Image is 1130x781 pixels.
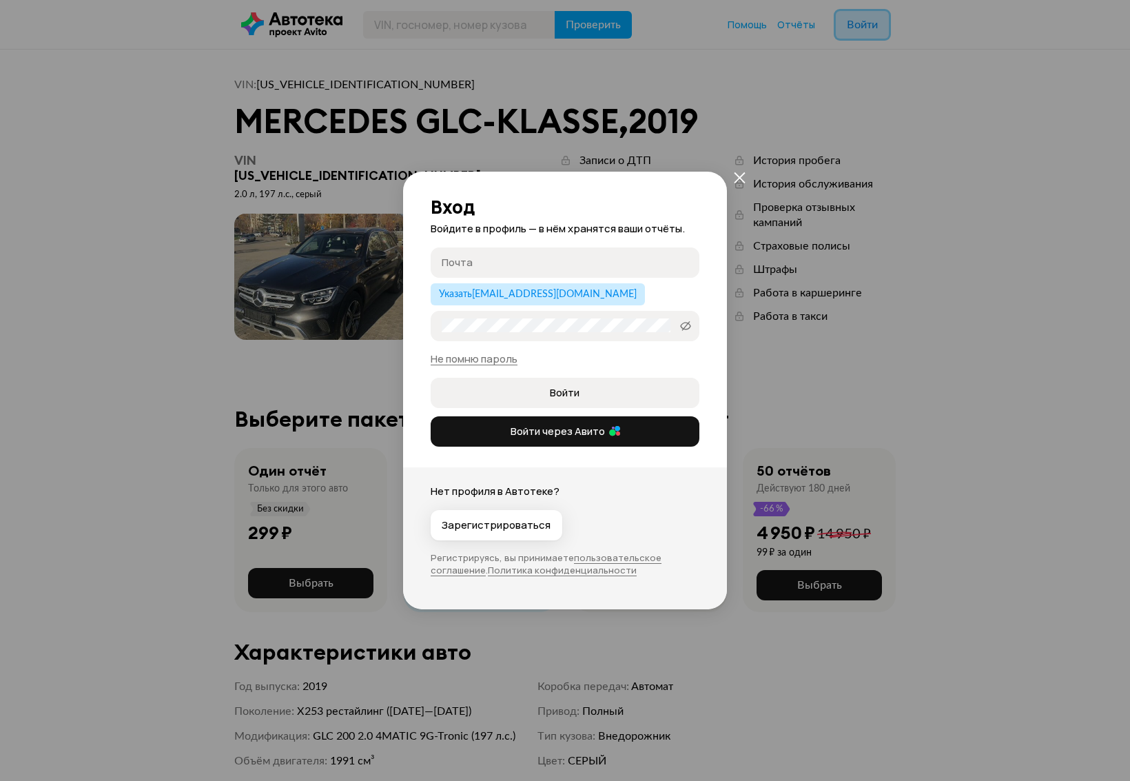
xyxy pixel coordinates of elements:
[439,290,637,299] span: Указать [EMAIL_ADDRESS][DOMAIN_NAME]
[550,386,579,400] span: Войти
[431,416,699,447] a: Войти через Авито
[431,221,699,236] p: Войдите в профиль — в нём хранятся ваши отчёты.
[431,551,699,576] p: Регистрируясь, вы принимаете .
[442,255,692,269] input: Почта
[431,378,699,408] button: Войти
[431,510,562,540] button: Зарегистрироваться
[727,165,752,190] button: закрыть
[431,196,699,217] h2: Вход
[431,551,661,576] a: пользовательское соглашение
[431,283,645,305] button: Указать[EMAIL_ADDRESS][DOMAIN_NAME]
[431,484,699,499] p: Нет профиля в Автотеке?
[442,518,551,532] span: Зарегистрироваться
[488,564,637,576] a: Политика конфиденциальности
[431,352,517,366] a: Не помню пароль
[508,425,608,438] span: Войти через Авито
